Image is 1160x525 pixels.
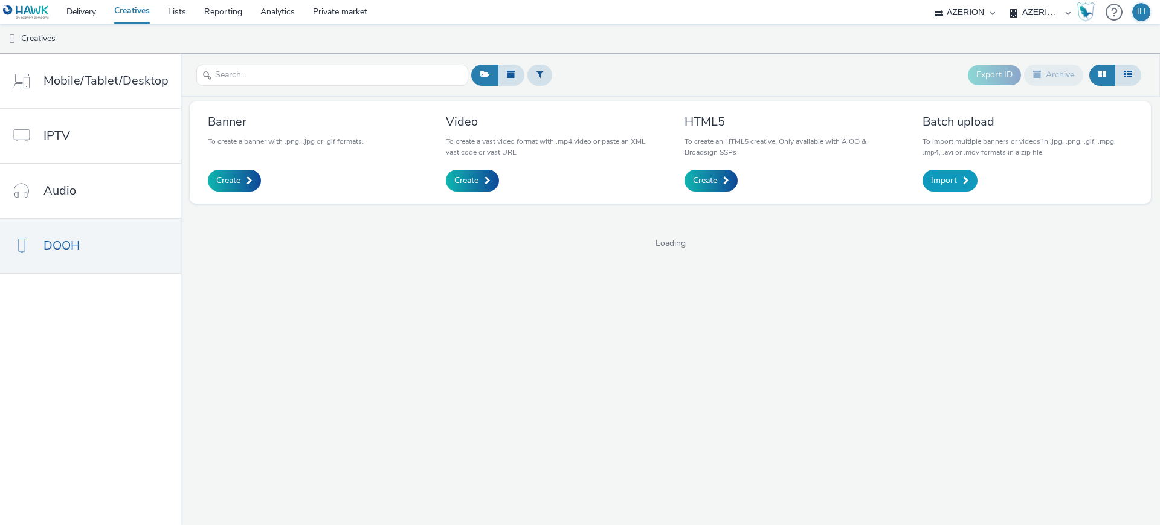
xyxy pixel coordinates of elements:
[43,127,70,144] span: IPTV
[923,114,1133,130] h3: Batch upload
[43,182,76,199] span: Audio
[196,65,468,86] input: Search...
[1115,65,1141,85] button: Table
[968,65,1021,85] button: Export ID
[1137,3,1146,21] div: IH
[1089,65,1115,85] button: Grid
[446,170,499,192] a: Create
[181,237,1160,250] span: Loading
[208,136,364,147] p: To create a banner with .png, .jpg or .gif formats.
[6,33,18,45] img: dooh
[1077,2,1100,22] a: Hawk Academy
[446,114,656,130] h3: Video
[446,136,656,158] p: To create a vast video format with .mp4 video or paste an XML vast code or vast URL.
[454,175,478,187] span: Create
[208,170,261,192] a: Create
[3,5,50,20] img: undefined Logo
[685,136,895,158] p: To create an HTML5 creative. Only available with AIOO & Broadsign SSPs
[43,237,80,254] span: DOOH
[931,175,957,187] span: Import
[43,72,169,89] span: Mobile/Tablet/Desktop
[216,175,240,187] span: Create
[693,175,717,187] span: Create
[685,170,738,192] a: Create
[208,114,364,130] h3: Banner
[923,170,978,192] a: Import
[923,136,1133,158] p: To import multiple banners or videos in .jpg, .png, .gif, .mpg, .mp4, .avi or .mov formats in a z...
[685,114,895,130] h3: HTML5
[1024,65,1083,85] button: Archive
[1077,2,1095,22] img: Hawk Academy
